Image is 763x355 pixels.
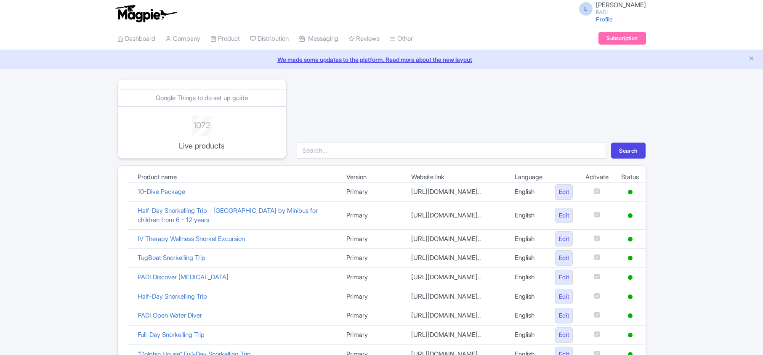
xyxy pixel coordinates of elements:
[167,116,237,132] div: 1072
[579,2,593,16] span: L
[167,140,237,151] p: Live products
[113,4,178,23] img: logo-ab69f6fb50320c5b225c76a69d11143b.png
[138,188,185,196] a: 10-Dive Package
[156,94,248,102] a: Google Things to do set up guide
[579,172,615,183] td: Activate
[340,172,405,183] td: Version
[508,172,549,183] td: Language
[555,327,573,343] a: Edit
[340,229,405,249] td: Primary
[405,183,508,202] td: [URL][DOMAIN_NAME]..
[508,201,549,229] td: English
[297,143,606,159] input: Search...
[138,254,205,262] a: TugBoat Snorkelling Trip
[508,287,549,306] td: English
[598,32,646,45] a: Subscription
[340,201,405,229] td: Primary
[299,27,338,50] a: Messaging
[508,325,549,344] td: English
[138,235,245,243] a: IV Therapy Wellness Snorkel Excursion
[138,292,207,300] a: Half-Day Snorkelling Trip
[555,184,573,200] a: Edit
[405,306,508,326] td: [URL][DOMAIN_NAME]..
[390,27,413,50] a: Other
[138,207,318,224] a: Half-Day Snorkelling Trip - [GEOGRAPHIC_DATA] by Minibus for children from 6 - 12 years
[138,273,229,281] a: PADI Discover [MEDICAL_DATA]
[340,249,405,268] td: Primary
[405,268,508,287] td: [URL][DOMAIN_NAME]..
[405,172,508,183] td: Website link
[340,268,405,287] td: Primary
[340,183,405,202] td: Primary
[165,27,200,50] a: Company
[117,27,155,50] a: Dashboard
[748,54,755,64] button: Close announcement
[405,201,508,229] td: [URL][DOMAIN_NAME]..
[340,306,405,326] td: Primary
[210,27,240,50] a: Product
[5,55,758,64] a: We made some updates to the platform. Read more about the new layout
[508,183,549,202] td: English
[611,143,646,159] button: Search
[340,287,405,306] td: Primary
[405,287,508,306] td: [URL][DOMAIN_NAME]..
[508,268,549,287] td: English
[615,172,645,183] td: Status
[574,2,646,15] a: L [PERSON_NAME] PADI
[596,16,613,23] a: Profile
[131,172,340,183] td: Product name
[555,289,573,305] a: Edit
[508,229,549,249] td: English
[596,1,646,9] span: [PERSON_NAME]
[596,10,646,15] small: PADI
[405,325,508,344] td: [URL][DOMAIN_NAME]..
[508,249,549,268] td: English
[250,27,289,50] a: Distribution
[348,27,380,50] a: Reviews
[405,229,508,249] td: [URL][DOMAIN_NAME]..
[138,331,205,339] a: Full-Day Snorkelling Trip
[555,270,573,285] a: Edit
[555,250,573,266] a: Edit
[405,249,508,268] td: [URL][DOMAIN_NAME]..
[555,208,573,223] a: Edit
[508,306,549,326] td: English
[138,311,202,319] a: PADI Open Water Diver
[555,231,573,247] a: Edit
[555,308,573,323] a: Edit
[340,325,405,344] td: Primary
